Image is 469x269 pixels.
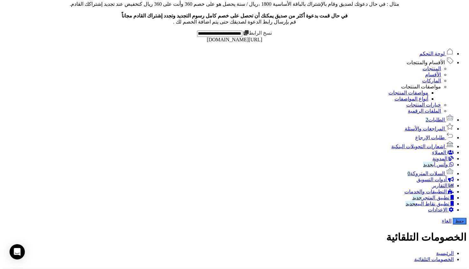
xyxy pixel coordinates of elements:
span: المدونة [432,156,447,161]
span: المراجعات والأسئلة [405,126,445,131]
a: وآتس آبجديد [423,162,454,167]
a: المدونة [432,156,454,161]
span: الأقسام والمنتجات [407,60,445,65]
a: الرئيسية [436,251,454,256]
a: الملفات الرقمية [408,108,441,114]
div: [URL][DOMAIN_NAME] [3,37,466,43]
a: أنواع المواصفات [394,96,428,101]
span: التقارير [432,183,447,188]
span: أدوات التسويق [416,177,447,182]
button: حفظ [453,218,466,224]
span: إشعارات التحويلات البنكية [391,144,445,149]
a: أدوات التسويق [416,177,454,182]
a: المنتجات [423,66,441,71]
a: الطلبات2 [426,117,454,122]
a: الأقسام [425,72,441,77]
a: الخصومات التلقائية [414,257,454,262]
span: جديد [406,201,415,206]
b: في حال قمت بدعوة أكثر من صديق يمكنك أن تحصل على خصم كامل رسوم التجديد وتجدد إشتراك القادم مجاناً [122,13,348,18]
a: الماركات [422,78,441,83]
b: الخصومات التلقائية [386,231,466,243]
a: تطبيق نقاط البيعجديد [406,201,454,206]
span: الطلبات [426,117,445,122]
span: جديد [412,195,422,200]
a: تطبيق المتجرجديد [412,195,454,200]
span: السلات المتروكة [408,171,445,176]
a: التطبيقات والخدمات [404,189,454,194]
div: Open Intercom Messenger [10,244,25,259]
a: إشعارات التحويلات البنكية [391,144,454,149]
span: الإعدادات [428,207,447,212]
span: العملاء [432,150,446,155]
span: تطبيق المتجر [412,195,449,200]
span: وآتس آب [423,162,448,167]
a: طلبات الإرجاع [415,135,454,140]
a: مواصفات المنتجات [401,84,441,89]
a: لوحة التحكم [419,51,454,56]
span: لوحة التحكم [419,51,445,56]
a: الإعدادات [428,207,454,212]
a: العملاء [432,150,454,155]
a: الغاء [442,218,451,224]
span: التطبيقات والخدمات [404,189,447,194]
span: جديد [423,162,433,167]
a: خيارات المنتجات [406,102,441,107]
label: نسخ الرابط [242,30,272,36]
span: 0 [408,171,410,176]
a: المراجعات والأسئلة [405,126,454,131]
span: 2 [426,117,428,122]
a: مواصفات المنتجات [388,90,428,95]
a: التقارير [432,183,454,188]
span: تطبيق نقاط البيع [406,201,449,206]
span: طلبات الإرجاع [415,135,445,140]
a: السلات المتروكة0 [408,171,454,176]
